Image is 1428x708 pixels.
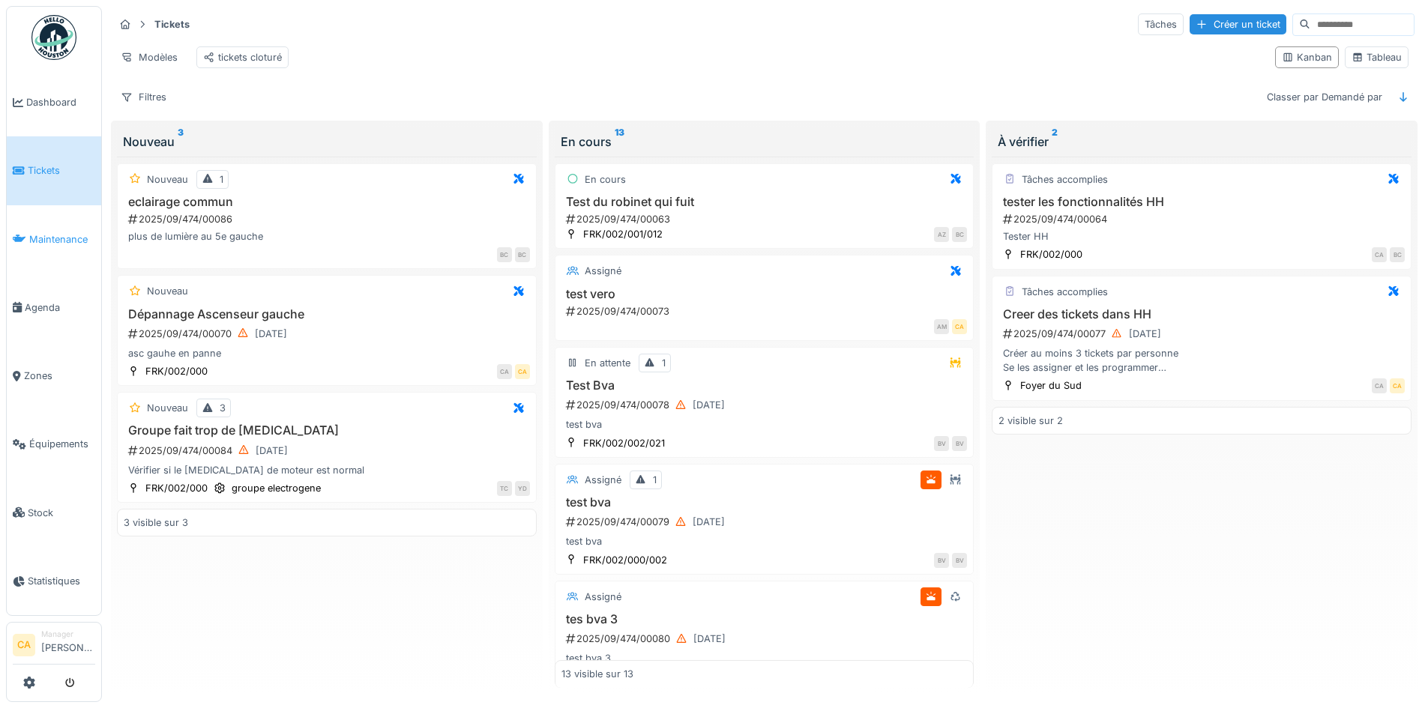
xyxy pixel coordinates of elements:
[178,133,184,151] sup: 3
[29,232,95,246] span: Maintenance
[998,414,1063,428] div: 2 visible sur 2
[497,247,512,262] div: BC
[127,212,530,226] div: 2025/09/474/00086
[1022,172,1108,187] div: Tâches accomplies
[124,346,530,360] div: asc gauhe en panne
[952,436,967,451] div: BV
[585,473,621,487] div: Assigné
[1001,212,1405,226] div: 2025/09/474/00064
[7,68,101,136] a: Dashboard
[1390,378,1405,393] div: CA
[1138,13,1184,35] div: Tâches
[998,346,1405,375] div: Créer au moins 3 tickets par personne Se les assigner et les programmer les faire avancer dans le...
[561,667,633,681] div: 13 visible sur 13
[41,629,95,640] div: Manager
[585,356,630,370] div: En attente
[1282,50,1332,64] div: Kanban
[561,417,968,432] div: test bva
[515,481,530,496] div: YD
[255,327,287,341] div: [DATE]
[934,319,949,334] div: AM
[564,396,968,414] div: 2025/09/474/00078
[24,369,95,383] span: Zones
[934,436,949,451] div: BV
[145,364,208,378] div: FRK/002/000
[26,95,95,109] span: Dashboard
[31,15,76,60] img: Badge_color-CXgf-gQk.svg
[7,410,101,478] a: Équipements
[583,227,663,241] div: FRK/002/001/012
[583,553,667,567] div: FRK/002/000/002
[561,287,968,301] h3: test vero
[232,481,321,495] div: groupe electrogene
[662,356,666,370] div: 1
[28,506,95,520] span: Stock
[256,444,288,458] div: [DATE]
[41,629,95,661] li: [PERSON_NAME]
[561,133,968,151] div: En cours
[1022,285,1108,299] div: Tâches accomplies
[585,172,626,187] div: En cours
[561,651,968,665] div: test bva 3
[1020,378,1082,393] div: Foyer du Sud
[1390,247,1405,262] div: BC
[497,481,512,496] div: TC
[1001,324,1405,343] div: 2025/09/474/00077
[585,264,621,278] div: Assigné
[998,195,1405,209] h3: tester les fonctionnalités HH
[7,136,101,205] a: Tickets
[561,534,968,548] div: test bva
[497,364,512,379] div: CA
[1260,86,1389,108] div: Classer par Demandé par
[998,133,1406,151] div: À vérifier
[114,86,173,108] div: Filtres
[7,205,101,273] a: Maintenance
[998,229,1405,243] div: Tester HH
[25,300,95,315] span: Agenda
[13,634,35,656] li: CA
[564,512,968,531] div: 2025/09/474/00079
[693,398,725,412] div: [DATE]
[515,364,530,379] div: CA
[585,590,621,604] div: Assigné
[998,307,1405,321] h3: Creer des tickets dans HH
[124,423,530,438] h3: Groupe fait trop de [MEDICAL_DATA]
[561,195,968,209] h3: Test du robinet qui fuit
[561,495,968,509] h3: test bva
[124,307,530,321] h3: Dépannage Ascenseur gauche
[124,463,530,477] div: Vérifier si le [MEDICAL_DATA] de moteur est normal
[564,212,968,226] div: 2025/09/474/00063
[203,50,282,64] div: tickets cloturé
[1372,378,1387,393] div: CA
[7,479,101,547] a: Stock
[952,319,967,334] div: CA
[1020,247,1082,261] div: FRK/002/000
[952,227,967,242] div: BC
[564,304,968,318] div: 2025/09/474/00073
[145,481,208,495] div: FRK/002/000
[114,46,184,68] div: Modèles
[561,612,968,626] h3: tes bva 3
[148,17,196,31] strong: Tickets
[147,172,188,187] div: Nouveau
[693,515,725,529] div: [DATE]
[124,229,530,243] div: plus de lumière au 5e gauche
[220,172,223,187] div: 1
[147,284,188,298] div: Nouveau
[127,441,530,460] div: 2025/09/474/00084
[1129,327,1161,341] div: [DATE]
[127,324,530,343] div: 2025/09/474/00070
[934,227,949,242] div: AZ
[7,273,101,342] a: Agenda
[564,629,968,648] div: 2025/09/474/00080
[561,378,968,393] h3: Test Bva
[653,473,657,487] div: 1
[28,574,95,588] span: Statistiques
[124,515,188,530] div: 3 visible sur 3
[1372,247,1387,262] div: CA
[1190,14,1286,34] div: Créer un ticket
[147,401,188,415] div: Nouveau
[1052,133,1058,151] sup: 2
[124,195,530,209] h3: eclairage commun
[615,133,624,151] sup: 13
